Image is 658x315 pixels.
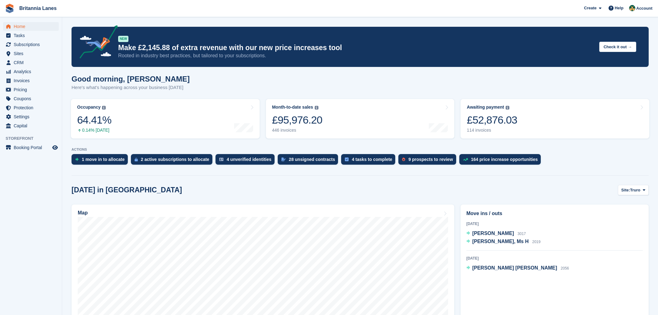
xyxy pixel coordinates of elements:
span: Coupons [14,94,51,103]
img: icon-info-grey-7440780725fd019a000dd9b08b2336e03edf1995a4989e88bcd33f0948082b44.svg [102,106,106,110]
a: 164 price increase opportunities [459,154,544,168]
img: icon-info-grey-7440780725fd019a000dd9b08b2336e03edf1995a4989e88bcd33f0948082b44.svg [506,106,509,110]
div: 164 price increase opportunities [471,157,538,162]
div: 4 tasks to complete [352,157,392,162]
span: Invoices [14,76,51,85]
a: Preview store [51,144,59,151]
span: Protection [14,103,51,112]
img: verify_identity-adf6edd0f0f0b5bbfe63781bf79b02c33cf7c696d77639b501bdc392416b5a36.svg [219,157,224,161]
img: move_ins_to_allocate_icon-fdf77a2bb77ea45bf5b3d319d69a93e2d87916cf1d5bf7949dd705db3b84f3ca.svg [75,157,79,161]
h2: Map [78,210,88,216]
a: Awaiting payment £52,876.03 114 invoices [461,99,649,139]
p: Here's what's happening across your business [DATE] [72,84,190,91]
a: 1 move in to allocate [72,154,131,168]
span: 2056 [561,266,569,270]
a: 9 prospects to review [398,154,459,168]
button: Check it out → [599,42,636,52]
span: Tasks [14,31,51,40]
img: active_subscription_to_allocate_icon-d502201f5373d7db506a760aba3b589e785aa758c864c3986d89f69b8ff3... [135,157,138,162]
img: prospect-51fa495bee0391a8d652442698ab0144808aea92771e9ea1ae160a38d050c398.svg [402,157,405,161]
img: contract_signature_icon-13c848040528278c33f63329250d36e43548de30e8caae1d1a13099fd9432cc5.svg [281,157,286,161]
h2: Move ins / outs [466,210,643,217]
span: CRM [14,58,51,67]
div: [DATE] [466,256,643,261]
p: Make £2,145.88 of extra revenue with our new price increases tool [118,43,594,52]
img: Nathan Kellow [629,5,635,11]
div: 0.14% [DATE] [77,128,111,133]
span: 2019 [532,240,540,244]
span: [PERSON_NAME] [PERSON_NAME] [472,265,557,270]
a: menu [3,85,59,94]
span: Home [14,22,51,31]
div: 114 invoices [467,128,517,133]
a: Month-to-date sales £95,976.20 446 invoices [266,99,455,139]
a: menu [3,103,59,112]
a: [PERSON_NAME] 3017 [466,230,526,238]
h1: Good morning, [PERSON_NAME] [72,75,190,83]
div: 4 unverified identities [227,157,271,162]
img: stora-icon-8386f47178a22dfd0bd8f6a31ec36ba5ce8667c1dd55bd0f319d3a0aa187defe.svg [5,4,14,13]
button: Site: Truro [618,185,649,195]
span: [PERSON_NAME] [472,231,514,236]
span: [PERSON_NAME], Ms H [472,239,529,244]
img: task-75834270c22a3079a89374b754ae025e5fb1db73e45f91037f5363f120a921f8.svg [345,157,349,161]
span: Sites [14,49,51,58]
p: ACTIONS [72,148,649,152]
span: Analytics [14,67,51,76]
div: 1 move in to allocate [82,157,125,162]
a: menu [3,22,59,31]
span: 3017 [517,232,526,236]
a: menu [3,121,59,130]
div: 446 invoices [272,128,322,133]
div: NEW [118,36,128,42]
span: Capital [14,121,51,130]
span: Subscriptions [14,40,51,49]
div: Occupancy [77,105,100,110]
a: Britannia Lanes [17,3,59,13]
div: [DATE] [466,221,643,227]
a: menu [3,67,59,76]
a: 4 tasks to complete [341,154,398,168]
a: Occupancy 64.41% 0.14% [DATE] [71,99,260,139]
a: menu [3,143,59,152]
a: [PERSON_NAME], Ms H 2019 [466,238,541,246]
img: icon-info-grey-7440780725fd019a000dd9b08b2336e03edf1995a4989e88bcd33f0948082b44.svg [315,106,318,110]
span: Storefront [6,135,62,142]
a: menu [3,31,59,40]
a: menu [3,40,59,49]
span: Help [615,5,623,11]
div: £52,876.03 [467,114,517,126]
a: menu [3,76,59,85]
span: Pricing [14,85,51,94]
span: Truro [630,187,640,193]
h2: [DATE] in [GEOGRAPHIC_DATA] [72,186,182,194]
div: 9 prospects to review [408,157,453,162]
a: 2 active subscriptions to allocate [131,154,215,168]
div: Awaiting payment [467,105,504,110]
a: 28 unsigned contracts [278,154,341,168]
a: menu [3,112,59,121]
div: 64.41% [77,114,111,126]
span: Account [636,5,652,12]
div: £95,976.20 [272,114,322,126]
span: Site: [621,187,630,193]
a: [PERSON_NAME] [PERSON_NAME] 2056 [466,264,569,272]
span: Booking Portal [14,143,51,152]
a: menu [3,49,59,58]
a: menu [3,94,59,103]
a: menu [3,58,59,67]
a: 4 unverified identities [215,154,278,168]
span: Settings [14,112,51,121]
img: price-adjustments-announcement-icon-8257ccfd72463d97f412b2fc003d46551f7dbcb40ab6d574587a9cd5c0d94... [74,25,118,61]
div: 2 active subscriptions to allocate [141,157,209,162]
span: Create [584,5,596,11]
div: 28 unsigned contracts [289,157,335,162]
p: Rooted in industry best practices, but tailored to your subscriptions. [118,52,594,59]
img: price_increase_opportunities-93ffe204e8149a01c8c9dc8f82e8f89637d9d84a8eef4429ea346261dce0b2c0.svg [463,158,468,161]
div: Month-to-date sales [272,105,313,110]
